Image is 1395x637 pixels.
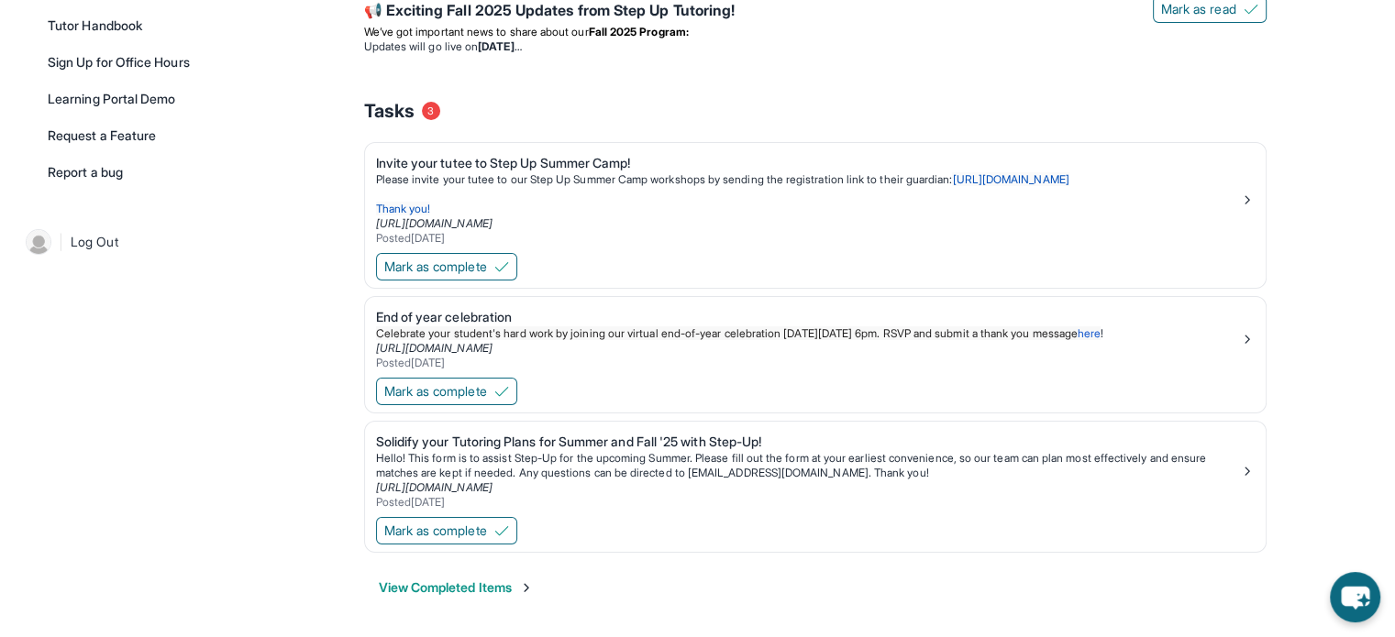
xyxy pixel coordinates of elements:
[384,258,487,276] span: Mark as complete
[376,341,493,355] a: [URL][DOMAIN_NAME]
[384,522,487,540] span: Mark as complete
[478,39,521,53] strong: [DATE]
[37,119,216,152] a: Request a Feature
[1330,572,1380,622] button: chat-button
[37,46,216,79] a: Sign Up for Office Hours
[364,39,1267,54] li: Updates will go live on
[365,143,1266,249] a: Invite your tutee to Step Up Summer Camp!Please invite your tutee to our Step Up Summer Camp work...
[376,253,517,280] button: Mark as complete
[37,82,216,115] a: Learning Portal Demo
[376,216,493,230] a: [URL][DOMAIN_NAME]
[376,326,1078,340] span: Celebrate your student's hard work by joining our virtual end-of-year celebration [DATE][DATE] 6p...
[26,229,51,255] img: user-img
[494,259,509,274] img: Mark as complete
[364,98,415,124] span: Tasks
[1078,326,1101,340] a: here
[384,382,487,401] span: Mark as complete
[589,25,689,38] strong: Fall 2025 Program:
[376,202,431,215] span: Thank you!
[376,517,517,544] button: Mark as complete
[376,231,1240,246] div: Posted [DATE]
[494,523,509,538] img: Mark as complete
[365,422,1266,513] a: Solidify your Tutoring Plans for Summer and Fall '25 with Step-Up!Hello! This form is to assist S...
[422,102,440,120] span: 3
[376,451,1240,480] p: Hello! This form is to assist Step-Up for the upcoming Summer. Please fill out the form at your e...
[376,433,1240,451] div: Solidify your Tutoring Plans for Summer and Fall '25 with Step-Up!
[37,156,216,189] a: Report a bug
[71,233,118,251] span: Log Out
[18,222,216,262] a: |Log Out
[37,9,216,42] a: Tutor Handbook
[376,356,1240,370] div: Posted [DATE]
[376,172,1240,187] p: Please invite your tutee to our Step Up Summer Camp workshops by sending the registration link to...
[1244,2,1258,16] img: Mark as read
[494,384,509,399] img: Mark as complete
[376,480,493,494] a: [URL][DOMAIN_NAME]
[376,378,517,405] button: Mark as complete
[365,297,1266,374] a: End of year celebrationCelebrate your student's hard work by joining our virtual end-of-year cele...
[376,495,1240,510] div: Posted [DATE]
[952,172,1068,186] a: [URL][DOMAIN_NAME]
[379,578,534,597] button: View Completed Items
[376,326,1240,341] p: !
[59,231,63,253] span: |
[364,25,589,38] span: We’ve got important news to share about our
[376,308,1240,326] div: End of year celebration
[376,154,1240,172] div: Invite your tutee to Step Up Summer Camp!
